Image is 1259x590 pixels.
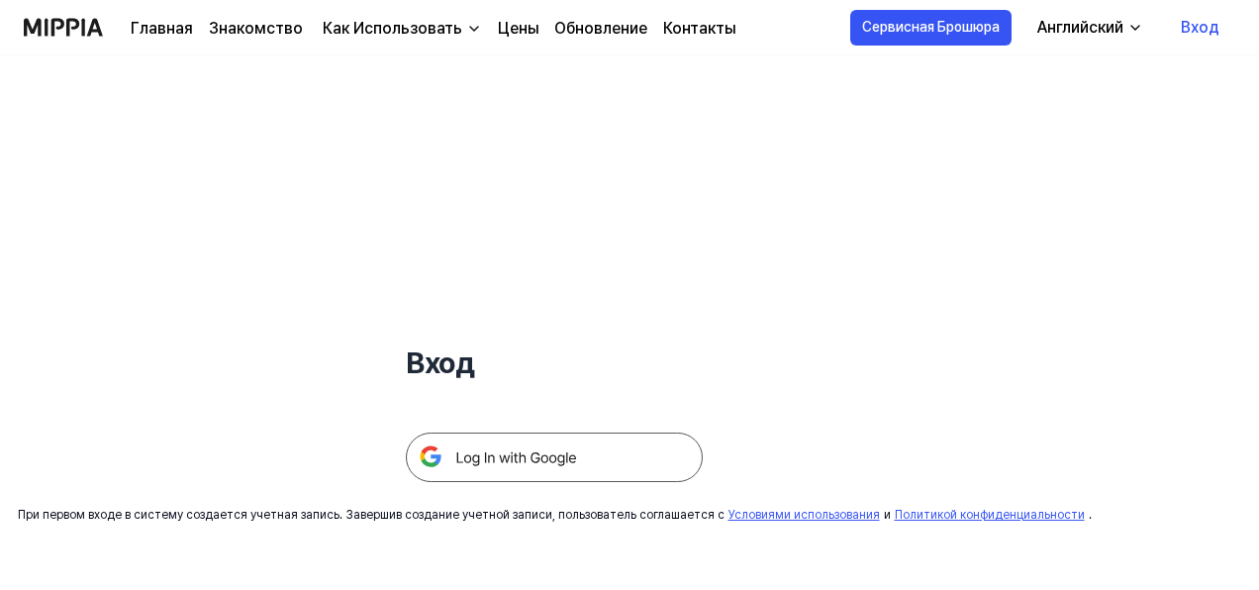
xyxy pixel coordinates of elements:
[209,17,303,41] a: Знакомство
[319,17,482,41] button: Как Использовать
[663,17,735,41] a: Контакты
[498,17,538,41] a: Цены
[319,17,466,41] div: Как Использовать
[554,17,647,41] a: Обновление
[728,508,880,522] a: Условиями использования
[1033,16,1127,40] div: Английский
[466,21,482,37] img: вниз
[131,17,193,41] a: Главная
[406,341,703,385] h1: Вход
[895,508,1085,522] a: Политикой конфиденциальности
[1021,8,1155,48] button: Английский
[406,433,703,482] img: Кнопка входа в Google
[18,506,1092,524] div: При первом входе в систему создается учетная запись. Завершив создание учетной записи, пользовате...
[850,10,1012,46] button: Сервисная Брошюра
